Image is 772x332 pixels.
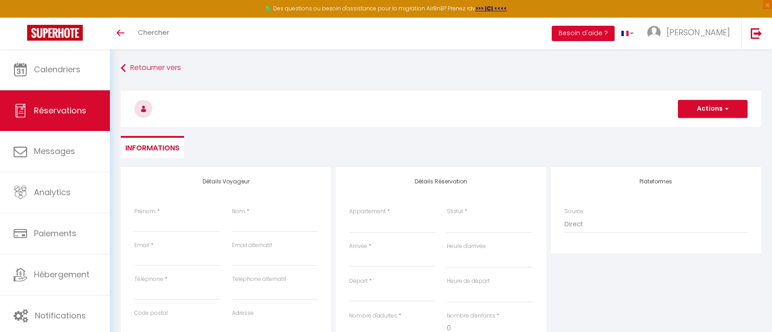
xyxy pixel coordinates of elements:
label: Heure d'arrivée [447,242,486,251]
label: Appartement [349,207,386,216]
button: Besoin d'aide ? [552,26,615,41]
a: Retourner vers [121,60,761,76]
label: Nom [232,207,245,216]
label: Nombre d'enfants [447,312,495,320]
span: [PERSON_NAME] [667,27,730,38]
span: Analytics [34,187,71,198]
label: Statut [447,207,463,216]
span: Hébergement [34,269,90,280]
span: Paiements [34,228,76,239]
a: Chercher [131,18,176,49]
label: Email [134,241,149,250]
span: Réservations [34,105,86,116]
label: Nombre d'adultes [349,312,397,320]
label: Email alternatif [232,241,272,250]
label: Prénom [134,207,156,216]
label: Téléphone [134,275,163,284]
img: ... [647,26,661,39]
label: Code postal [134,309,168,318]
h4: Détails Voyageur [134,178,317,185]
h4: Détails Réservation [349,178,532,185]
label: Source [564,207,583,216]
h4: Plateformes [564,178,748,185]
span: Notifications [35,310,86,321]
span: Messages [34,145,75,157]
a: >>> ICI <<<< [475,5,507,12]
button: Actions [678,100,748,118]
img: logout [751,28,762,39]
label: Heure de départ [447,277,490,285]
a: ... [PERSON_NAME] [640,18,741,49]
label: Téléphone alternatif [232,275,286,284]
label: Adresse [232,309,254,318]
label: Départ [349,277,368,285]
span: Chercher [138,28,169,37]
li: Informations [121,136,184,158]
img: Super Booking [27,25,83,41]
span: Calendriers [34,64,81,75]
label: Arrivée [349,242,367,251]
